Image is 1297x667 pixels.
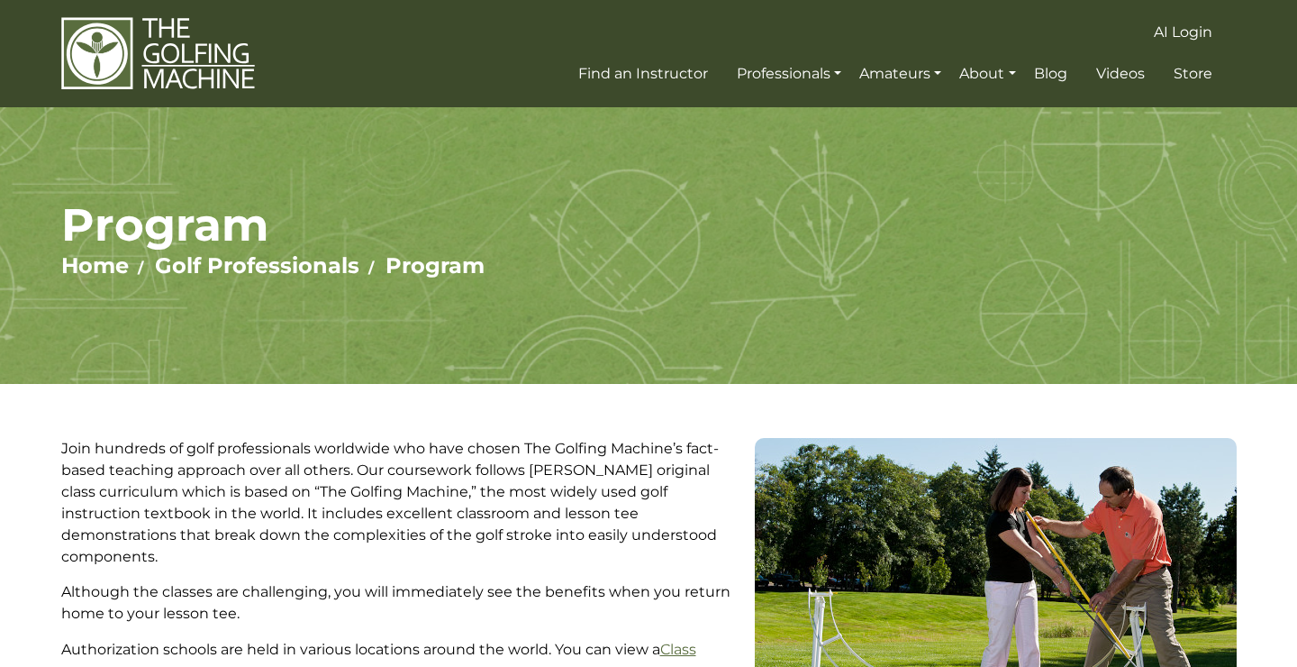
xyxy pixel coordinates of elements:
a: Videos [1092,58,1149,90]
span: Videos [1096,65,1145,82]
span: AI Login [1154,23,1212,41]
img: The Golfing Machine [61,16,255,91]
a: Program [385,252,485,279]
a: About [955,58,1020,90]
a: AI Login [1149,16,1217,49]
p: Although the classes are challenging, you will immediately see the benefits when you return home ... [61,581,741,625]
a: Amateurs [855,58,946,90]
a: Home [61,252,129,279]
p: Join hundreds of golf professionals worldwide who have chosen The Golfing Machine’s fact-based te... [61,438,741,568]
a: Find an Instructor [574,58,712,90]
h1: Program [61,197,1237,252]
a: Professionals [732,58,846,90]
a: Blog [1029,58,1072,90]
span: Store [1174,65,1212,82]
a: Golf Professionals [155,252,359,279]
span: Blog [1034,65,1067,82]
span: Find an Instructor [578,65,708,82]
a: Store [1169,58,1217,90]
